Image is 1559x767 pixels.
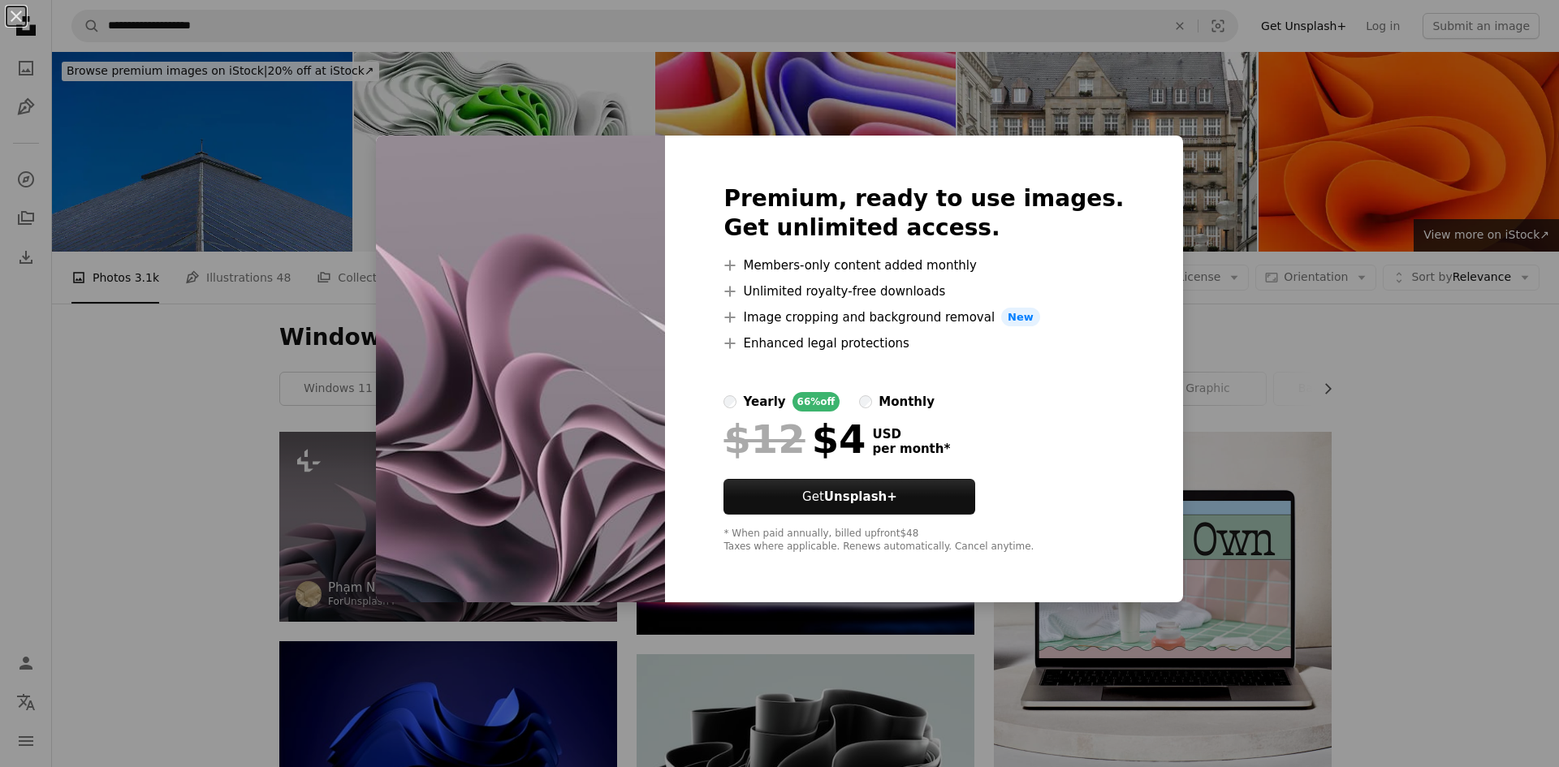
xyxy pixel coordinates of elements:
[879,392,935,412] div: monthly
[723,282,1124,301] li: Unlimited royalty-free downloads
[723,256,1124,275] li: Members-only content added monthly
[743,392,785,412] div: yearly
[1001,308,1040,327] span: New
[824,489,897,504] strong: Unsplash+
[872,442,950,456] span: per month *
[859,395,872,408] input: monthly
[723,528,1124,554] div: * When paid annually, billed upfront $48 Taxes where applicable. Renews automatically. Cancel any...
[723,334,1124,353] li: Enhanced legal protections
[723,418,805,460] span: $12
[792,392,840,412] div: 66% off
[723,395,736,408] input: yearly66%off
[872,427,950,442] span: USD
[723,308,1124,327] li: Image cropping and background removal
[723,418,866,460] div: $4
[376,136,665,603] img: premium_photo-1673771005716-5dc84da796ec
[723,184,1124,243] h2: Premium, ready to use images. Get unlimited access.
[723,479,975,515] button: GetUnsplash+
